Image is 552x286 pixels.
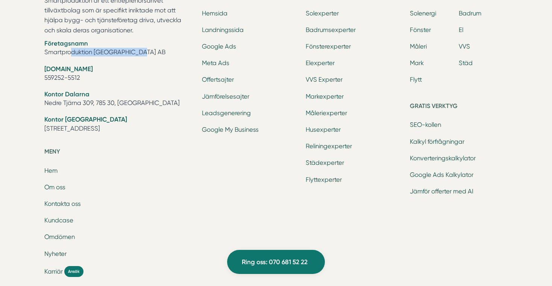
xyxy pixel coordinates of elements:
[306,43,351,50] a: Fönsterexperter
[44,90,193,109] li: Nedre Tjärna 309, 785 30, [GEOGRAPHIC_DATA]
[44,217,73,224] a: Kundcase
[459,59,473,67] a: Städ
[202,76,234,83] a: Offertsajter
[410,43,427,50] a: Måleri
[202,10,227,17] a: Hemsida
[410,155,476,162] a: Konverteringskalkylator
[306,176,342,183] a: Flyttexperter
[44,115,193,134] li: [STREET_ADDRESS]
[64,266,83,277] span: Ansök
[44,39,193,58] li: Smartproduktion [GEOGRAPHIC_DATA] AB
[410,26,431,33] a: Fönster
[410,188,473,195] a: Jämför offerter med AI
[410,10,436,17] a: Solenergi
[306,110,347,117] a: Måleriexperter
[202,26,244,33] a: Landningssida
[202,93,249,100] a: Jämförelsesajter
[306,59,335,67] a: Elexperter
[410,171,473,178] a: Google Ads Kalkylator
[242,257,308,267] span: Ring oss: 070 681 52 22
[306,93,344,100] a: Markexperter
[44,200,81,207] a: Kontakta oss
[459,26,463,33] a: El
[410,101,508,113] h5: Gratis verktyg
[44,65,193,84] li: 559252-5512
[44,184,65,191] a: Om oss
[306,143,352,150] a: Reliningexperter
[202,59,229,67] a: Meta Ads
[410,121,441,128] a: SEO-kollen
[44,233,75,240] a: Omdömen
[459,10,481,17] a: Badrum
[202,43,236,50] a: Google Ads
[306,126,341,133] a: Husexperter
[306,10,339,17] a: Solexperter
[227,250,325,274] a: Ring oss: 070 681 52 22
[202,126,259,133] a: Google My Business
[410,76,422,83] a: Flytt
[44,250,67,257] a: Nyheter
[44,65,93,73] strong: [DOMAIN_NAME]
[44,116,127,123] strong: Kontor [GEOGRAPHIC_DATA]
[410,59,424,67] a: Mark
[44,267,63,276] span: Karriär
[306,159,344,166] a: Städexperter
[44,266,193,277] a: Karriär Ansök
[44,40,88,47] strong: Företagsnamn
[44,147,193,159] h5: Meny
[44,167,58,174] a: Hem
[306,26,356,33] a: Badrumsexperter
[410,138,464,145] a: Kalkyl förfrågningar
[202,110,251,117] a: Leadsgenerering
[306,76,343,83] a: VVS Experter
[44,90,89,98] strong: Kontor Dalarna
[459,43,470,50] a: VVS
